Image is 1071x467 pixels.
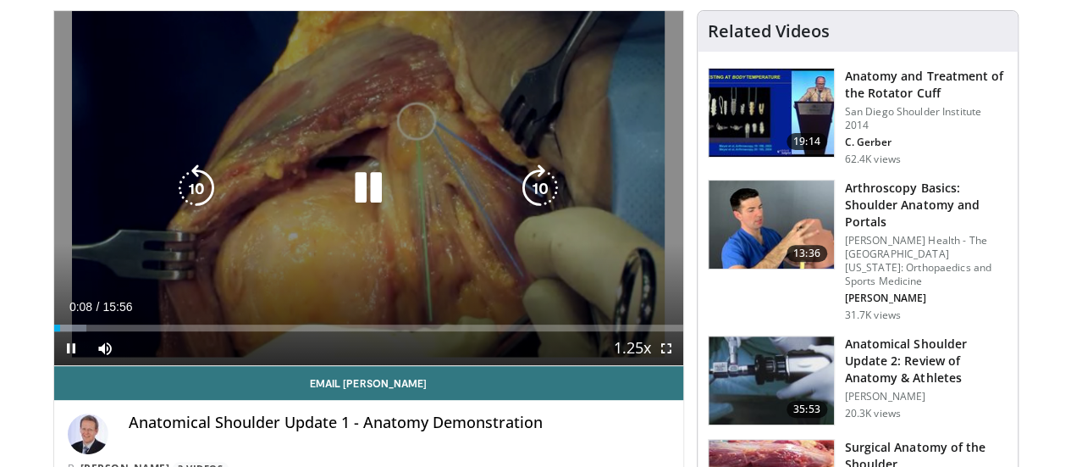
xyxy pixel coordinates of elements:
[845,136,1008,149] p: C. Gerber
[709,181,834,269] img: 9534a039-0eaa-4167-96cf-d5be049a70d8.150x105_q85_crop-smart_upscale.jpg
[787,245,827,262] span: 13:36
[845,153,901,166] p: 62.4K views
[88,331,122,365] button: Mute
[845,292,1008,305] p: [PERSON_NAME]
[845,180,1008,231] h3: Arthroscopy Basics: Shoulder Anatomy and Portals
[845,336,1008,386] h3: Anatomical Shoulder Update 2: Review of Anatomy & Athletes
[54,366,683,400] a: Email [PERSON_NAME]
[709,336,834,425] img: 49076_0000_3.png.150x105_q85_crop-smart_upscale.jpg
[649,331,683,365] button: Fullscreen
[54,331,88,365] button: Pause
[69,300,92,314] span: 0:08
[97,300,100,314] span: /
[845,390,1008,403] p: [PERSON_NAME]
[68,414,108,454] img: Avatar
[708,336,1008,425] a: 35:53 Anatomical Shoulder Update 2: Review of Anatomy & Athletes [PERSON_NAME] 20.3K views
[845,309,901,322] p: 31.7K views
[708,68,1008,166] a: 19:14 Anatomy and Treatment of the Rotator Cuff San Diego Shoulder Institute 2014 C. Gerber 62.4K...
[845,105,1008,132] p: San Diego Shoulder Institute 2014
[616,331,649,365] button: Playback Rate
[845,407,901,420] p: 20.3K views
[787,401,827,418] span: 35:53
[54,11,683,366] video-js: Video Player
[845,234,1008,288] p: [PERSON_NAME] Health - The [GEOGRAPHIC_DATA][US_STATE]: Orthopaedics and Sports Medicine
[129,414,670,432] h4: Anatomical Shoulder Update 1 - Anatomy Demonstration
[708,21,830,42] h4: Related Videos
[787,133,827,150] span: 19:14
[708,180,1008,322] a: 13:36 Arthroscopy Basics: Shoulder Anatomy and Portals [PERSON_NAME] Health - The [GEOGRAPHIC_DAT...
[54,325,683,331] div: Progress Bar
[845,68,1008,102] h3: Anatomy and Treatment of the Rotator Cuff
[709,69,834,157] img: 58008271-3059-4eea-87a5-8726eb53a503.150x105_q85_crop-smart_upscale.jpg
[102,300,132,314] span: 15:56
